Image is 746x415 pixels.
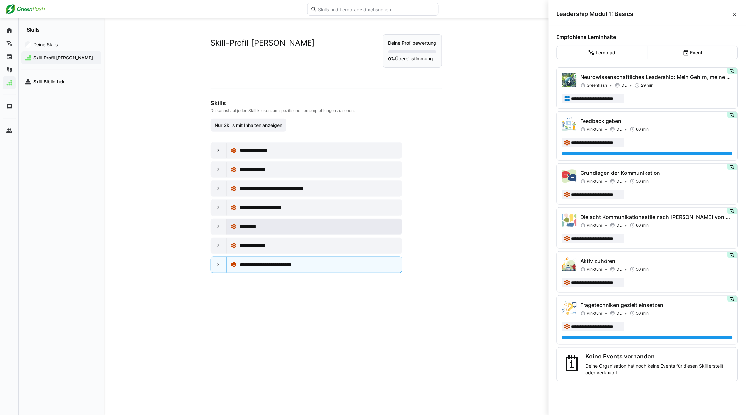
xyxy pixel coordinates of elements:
button: Nur Skills mit Inhalten anzeigen [211,119,286,132]
p: Aktiv zuhören [581,257,733,265]
img: Grundlagen der Kommunikation [562,169,577,183]
h4: Empfohlene Lerninhalte [557,34,738,40]
p: Grundlagen der Kommunikation [581,169,733,177]
p: Übereinstimmung [388,56,436,62]
span: Pinktum [587,179,602,184]
eds-button-option: Event [647,46,738,59]
span: 50 min [636,179,649,184]
img: Die acht Kommunikationsstile nach Schulz von Thun [562,213,577,227]
h2: Skill-Profil [PERSON_NAME] [211,38,315,48]
span: DE [617,179,622,184]
eds-button-option: Lernpfad [557,46,647,59]
img: Neurowissenschaftliches Leadership: Mein Gehirn, meine Steuerung [562,73,577,87]
p: Deine Organisation hat noch keine Events für diesen Skill erstellt oder verknüpft. [586,363,733,376]
span: Pinktum [587,127,602,132]
span: DE [617,267,622,272]
span: 50 min [636,267,649,272]
p: Deine Profilbewertung [388,40,436,46]
span: 29 min [641,83,654,88]
span: Skill-Profil [PERSON_NAME] [32,55,98,61]
h3: Skills [211,100,441,107]
p: Fragetechniken gezielt einsetzen [581,301,733,309]
span: 60 min [636,223,649,228]
span: DE [617,223,622,228]
p: Neurowissenschaftliches Leadership: Mein Gehirn, meine Steuerung [581,73,733,81]
span: DE [617,127,622,132]
h3: Keine Events vorhanden [586,353,733,360]
span: Pinktum [587,311,602,316]
span: Greenflash [587,83,607,88]
span: 50 min [636,311,649,316]
img: Aktiv zuhören [562,257,577,271]
span: 60 min [636,127,649,132]
img: Fragetechniken gezielt einsetzen [562,301,577,315]
span: DE [622,83,627,88]
strong: 0% [388,56,395,61]
span: Nur Skills mit Inhalten anzeigen [214,122,283,128]
input: Skills und Lernpfade durchsuchen… [317,6,435,12]
div: 🗓 [562,353,583,376]
span: DE [617,311,622,316]
span: Leadership Modul 1: Basics [557,11,732,18]
p: Feedback geben [581,117,733,125]
img: Feedback geben [562,117,577,131]
span: Pinktum [587,223,602,228]
span: Pinktum [587,267,602,272]
p: Die acht Kommunikationsstile nach [PERSON_NAME] von Thun [581,213,733,221]
p: Du kannst auf jeden Skill klicken, um spezifische Lernempfehlungen zu sehen. [211,108,441,113]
